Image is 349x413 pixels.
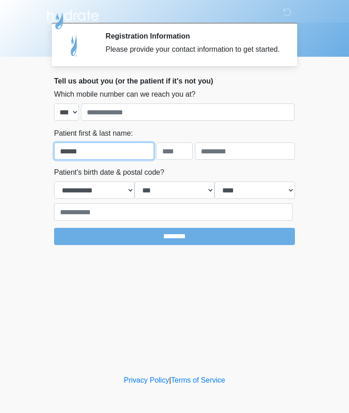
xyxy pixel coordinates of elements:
[54,89,195,100] label: Which mobile number can we reach you at?
[124,376,170,384] a: Privacy Policy
[169,376,171,384] a: |
[54,167,164,178] label: Patient's birth date & postal code?
[105,44,281,55] div: Please provide your contact information to get started.
[54,128,133,139] label: Patient first & last name:
[54,77,295,85] h2: Tell us about you (or the patient if it's not you)
[171,376,225,384] a: Terms of Service
[61,32,88,59] img: Agent Avatar
[45,7,100,30] img: Hydrate IV Bar - Arcadia Logo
